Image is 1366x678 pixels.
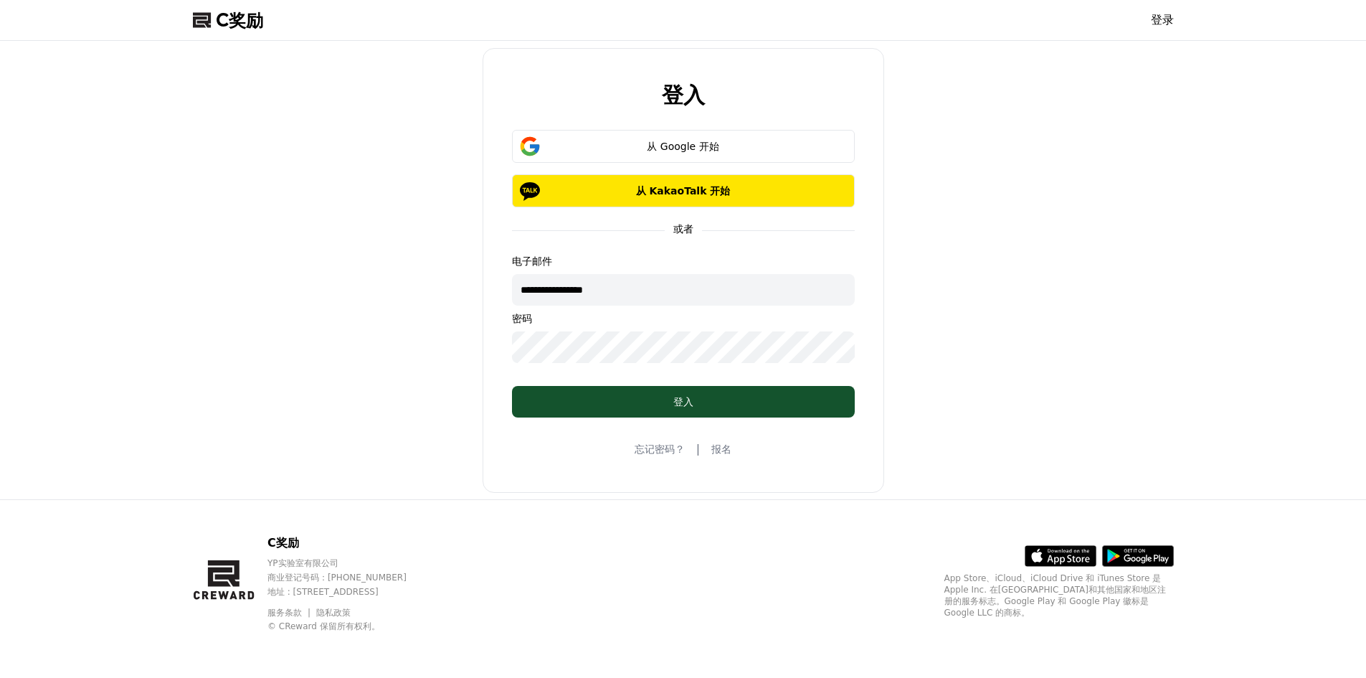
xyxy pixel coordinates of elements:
[635,442,685,456] a: 忘记密码？
[512,130,855,163] button: 从 Google 开始
[316,608,351,618] a: 隐私政策
[696,442,700,456] font: |
[267,608,313,618] a: 服务条款
[267,621,380,631] font: © CReward 保留所有权利。
[95,455,185,491] a: Messages
[267,587,379,597] font: 地址 : [STREET_ADDRESS]
[512,313,532,324] font: 密码
[193,9,263,32] a: C奖励
[635,443,685,455] font: 忘记密码？
[512,174,855,207] button: 从 KakaoTalk 开始
[711,442,731,456] a: 报名
[1151,13,1174,27] font: 登录
[37,476,62,488] span: Home
[4,455,95,491] a: Home
[512,386,855,418] button: 登入
[267,536,299,550] font: C奖励
[119,477,161,489] span: Messages
[1151,11,1174,29] a: 登录
[662,83,705,108] font: 登入
[711,443,731,455] font: 报名
[673,396,693,408] font: 登入
[267,608,302,618] font: 服务条款
[185,455,275,491] a: Settings
[512,255,552,267] font: 电子邮件
[673,223,693,235] font: 或者
[267,558,338,568] font: YP实验室有限公司
[636,185,731,197] font: 从 KakaoTalk 开始
[647,141,718,152] font: 从 Google 开始
[212,476,247,488] span: Settings
[944,573,1167,618] font: App Store、iCloud、iCloud Drive 和 iTunes Store 是 Apple Inc. 在[GEOGRAPHIC_DATA]和其他国家和地区注册的服务标志。Googl...
[267,573,407,583] font: 商业登记号码：[PHONE_NUMBER]
[216,10,263,30] font: C奖励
